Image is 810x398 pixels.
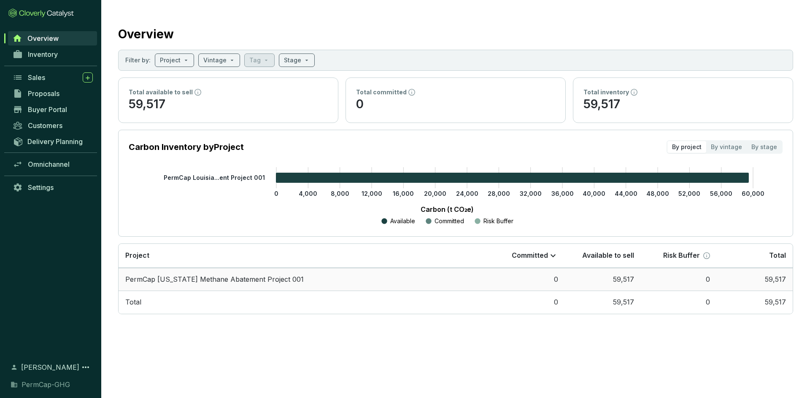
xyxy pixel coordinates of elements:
[646,190,669,197] tspan: 48,000
[717,268,793,291] td: 59,517
[488,190,510,197] tspan: 28,000
[393,190,414,197] tspan: 16,000
[125,56,151,64] p: Filter by:
[8,31,97,45] a: Overview
[27,34,59,43] span: Overview
[141,204,753,214] p: Carbon (t CO₂e)
[641,268,717,291] td: 0
[27,137,83,146] span: Delivery Planning
[583,190,605,197] tspan: 40,000
[129,141,244,153] p: Carbon Inventory by Project
[8,118,97,133] a: Customers
[641,291,717,314] td: 0
[8,86,97,101] a: Proposals
[520,190,542,197] tspan: 32,000
[706,141,747,153] div: By vintage
[119,244,489,268] th: Project
[583,96,783,112] p: 59,517
[717,291,793,314] td: 59,517
[28,183,54,192] span: Settings
[456,190,478,197] tspan: 24,000
[119,291,489,314] td: Total
[678,190,700,197] tspan: 52,000
[565,244,641,268] th: Available to sell
[483,217,513,225] p: Risk Buffer
[129,96,328,112] p: 59,517
[28,121,62,130] span: Customers
[28,105,67,114] span: Buyer Portal
[667,141,706,153] div: By project
[565,268,641,291] td: 59,517
[710,190,732,197] tspan: 56,000
[667,140,783,154] div: segmented control
[356,96,555,112] p: 0
[747,141,782,153] div: By stage
[8,47,97,61] a: Inventory
[8,180,97,195] a: Settings
[164,174,265,181] tspan: PermCap Louisia...ent Project 001
[274,190,278,197] tspan: 0
[28,89,59,98] span: Proposals
[8,70,97,85] a: Sales
[331,190,349,197] tspan: 8,000
[489,291,565,314] td: 0
[424,190,446,197] tspan: 20,000
[565,291,641,314] td: 59,517
[742,190,764,197] tspan: 60,000
[299,190,317,197] tspan: 4,000
[21,362,79,372] span: [PERSON_NAME]
[390,217,415,225] p: Available
[663,251,700,260] p: Risk Buffer
[489,268,565,291] td: 0
[8,102,97,117] a: Buyer Portal
[8,157,97,171] a: Omnichannel
[118,25,174,43] h2: Overview
[583,88,629,96] p: Total inventory
[362,190,382,197] tspan: 12,000
[28,50,58,59] span: Inventory
[22,379,70,390] span: PermCap-GHG
[356,88,407,96] p: Total committed
[119,268,489,291] td: PermCap Louisiana Methane Abatement Project 001
[129,88,193,96] p: Total available to sell
[28,160,70,168] span: Omnichannel
[8,134,97,148] a: Delivery Planning
[28,73,45,82] span: Sales
[615,190,637,197] tspan: 44,000
[249,56,261,64] p: Tag
[512,251,548,260] p: Committed
[551,190,574,197] tspan: 36,000
[435,217,464,225] p: Committed
[717,244,793,268] th: Total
